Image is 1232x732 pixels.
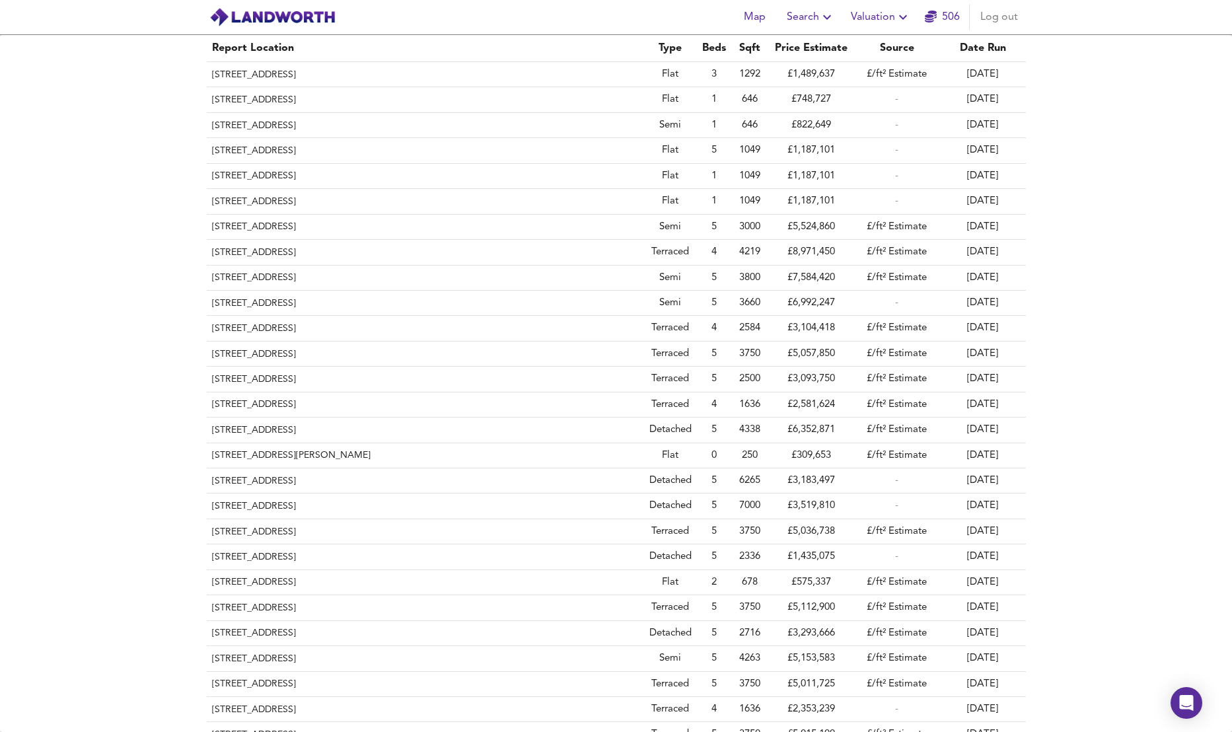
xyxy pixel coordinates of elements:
button: Map [734,4,776,30]
td: [DATE] [940,697,1026,722]
a: 506 [925,8,960,26]
td: 678 [731,570,768,595]
button: Valuation [846,4,916,30]
th: [STREET_ADDRESS] [207,164,644,189]
button: 506 [922,4,964,30]
td: £3,093,750 [768,367,854,392]
td: £/ft² Estimate [854,418,940,443]
td: £/ft² Estimate [854,316,940,341]
td: 1 [697,113,731,138]
td: [DATE] [940,316,1026,341]
td: £/ft² Estimate [854,215,940,240]
th: [STREET_ADDRESS] [207,291,644,316]
td: [DATE] [940,646,1026,671]
td: £/ft² Estimate [854,672,940,697]
td: [DATE] [940,291,1026,316]
th: [STREET_ADDRESS] [207,138,644,163]
td: Semi [644,215,697,240]
td: £/ft² Estimate [854,621,940,646]
td: £/ft² Estimate [854,240,940,265]
td: 5 [697,291,731,316]
span: Valuation [851,8,911,26]
td: [DATE] [940,519,1026,544]
td: [DATE] [940,266,1026,291]
th: [STREET_ADDRESS] [207,342,644,367]
td: 2716 [731,621,768,646]
td: Flat [644,138,697,163]
td: 1049 [731,189,768,214]
td: 7000 [731,494,768,519]
td: £2,581,624 [768,392,854,418]
td: £822,649 [768,113,854,138]
td: 5 [697,367,731,392]
td: Flat [644,164,697,189]
td: Semi [644,646,697,671]
td: 5 [697,342,731,367]
th: [STREET_ADDRESS] [207,621,644,646]
td: £5,057,850 [768,342,854,367]
td: £/ft² Estimate [854,570,940,595]
td: Detached [644,418,697,443]
td: [DATE] [940,342,1026,367]
td: [DATE] [940,595,1026,620]
td: 4219 [731,240,768,265]
td: Terraced [644,392,697,418]
span: - [895,552,898,562]
td: £1,187,101 [768,189,854,214]
td: 646 [731,113,768,138]
td: 2584 [731,316,768,341]
td: £3,519,810 [768,494,854,519]
span: - [895,145,898,155]
td: 4 [697,316,731,341]
td: [DATE] [940,672,1026,697]
td: 5 [697,418,731,443]
td: Flat [644,443,697,468]
span: - [895,196,898,206]
button: Search [781,4,840,30]
span: Map [739,8,771,26]
td: Flat [644,189,697,214]
td: 250 [731,443,768,468]
td: 3660 [731,291,768,316]
td: 0 [697,443,731,468]
td: £/ft² Estimate [854,342,940,367]
td: 3750 [731,672,768,697]
span: - [895,704,898,714]
td: Terraced [644,519,697,544]
td: [DATE] [940,62,1026,87]
th: Report Location [207,35,644,62]
td: 3750 [731,342,768,367]
td: 5 [697,646,731,671]
td: 4263 [731,646,768,671]
td: £3,104,418 [768,316,854,341]
td: £/ft² Estimate [854,443,940,468]
td: 5 [697,138,731,163]
span: - [895,298,898,308]
span: Log out [980,8,1018,26]
td: Terraced [644,697,697,722]
td: [DATE] [940,621,1026,646]
td: Semi [644,113,697,138]
td: £5,112,900 [768,595,854,620]
td: 2500 [731,367,768,392]
span: - [895,94,898,104]
td: 3750 [731,519,768,544]
td: [DATE] [940,392,1026,418]
td: Terraced [644,316,697,341]
td: £5,524,860 [768,215,854,240]
td: 6265 [731,468,768,494]
td: 5 [697,468,731,494]
td: 5 [697,215,731,240]
td: [DATE] [940,418,1026,443]
th: [STREET_ADDRESS] [207,646,644,671]
th: [STREET_ADDRESS] [207,570,644,595]
td: £1,489,637 [768,62,854,87]
td: 1292 [731,62,768,87]
td: £/ft² Estimate [854,367,940,392]
td: [DATE] [940,215,1026,240]
td: 2336 [731,544,768,569]
td: 3750 [731,595,768,620]
td: 5 [697,621,731,646]
span: Search [787,8,835,26]
td: £1,187,101 [768,138,854,163]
